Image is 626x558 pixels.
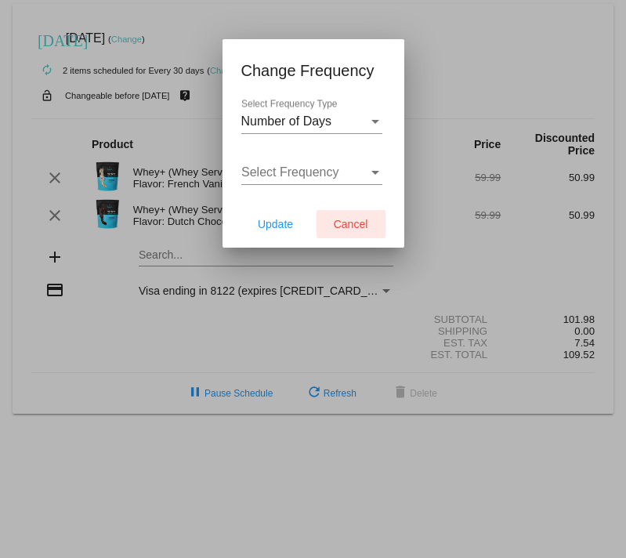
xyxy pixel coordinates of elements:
[241,210,310,238] button: Update
[241,58,385,83] h1: Change Frequency
[334,218,368,230] span: Cancel
[241,114,332,128] span: Number of Days
[241,165,339,179] span: Select Frequency
[241,165,382,179] mat-select: Select Frequency
[258,218,293,230] span: Update
[317,210,385,238] button: Cancel
[241,114,382,129] mat-select: Select Frequency Type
